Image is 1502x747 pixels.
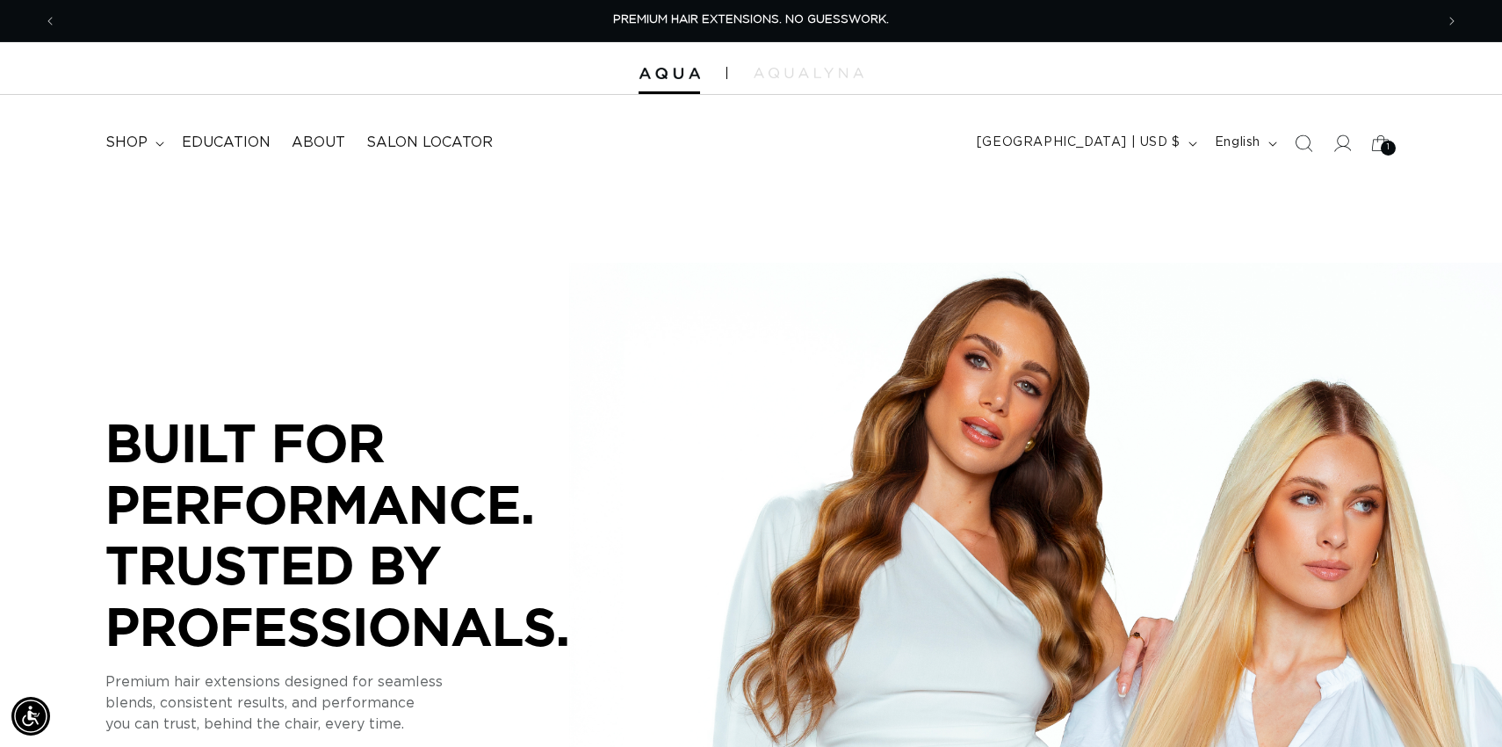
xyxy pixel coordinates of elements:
[31,4,69,38] button: Previous announcement
[1387,141,1390,156] span: 1
[1215,134,1260,152] span: English
[105,412,632,656] p: BUILT FOR PERFORMANCE. TRUSTED BY PROFESSIONALS.
[366,134,493,152] span: Salon Locator
[11,697,50,736] div: Accessibility Menu
[1204,127,1284,160] button: English
[613,14,889,25] span: PREMIUM HAIR EXTENSIONS. NO GUESSWORK.
[966,127,1204,160] button: [GEOGRAPHIC_DATA] | USD $
[95,123,171,163] summary: shop
[281,123,356,163] a: About
[356,123,503,163] a: Salon Locator
[182,134,271,152] span: Education
[1284,124,1323,163] summary: Search
[105,134,148,152] span: shop
[292,134,345,152] span: About
[171,123,281,163] a: Education
[977,134,1181,152] span: [GEOGRAPHIC_DATA] | USD $
[639,68,700,80] img: Aqua Hair Extensions
[1433,4,1471,38] button: Next announcement
[105,671,632,735] p: Premium hair extensions designed for seamless blends, consistent results, and performance you can...
[754,68,863,78] img: aqualyna.com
